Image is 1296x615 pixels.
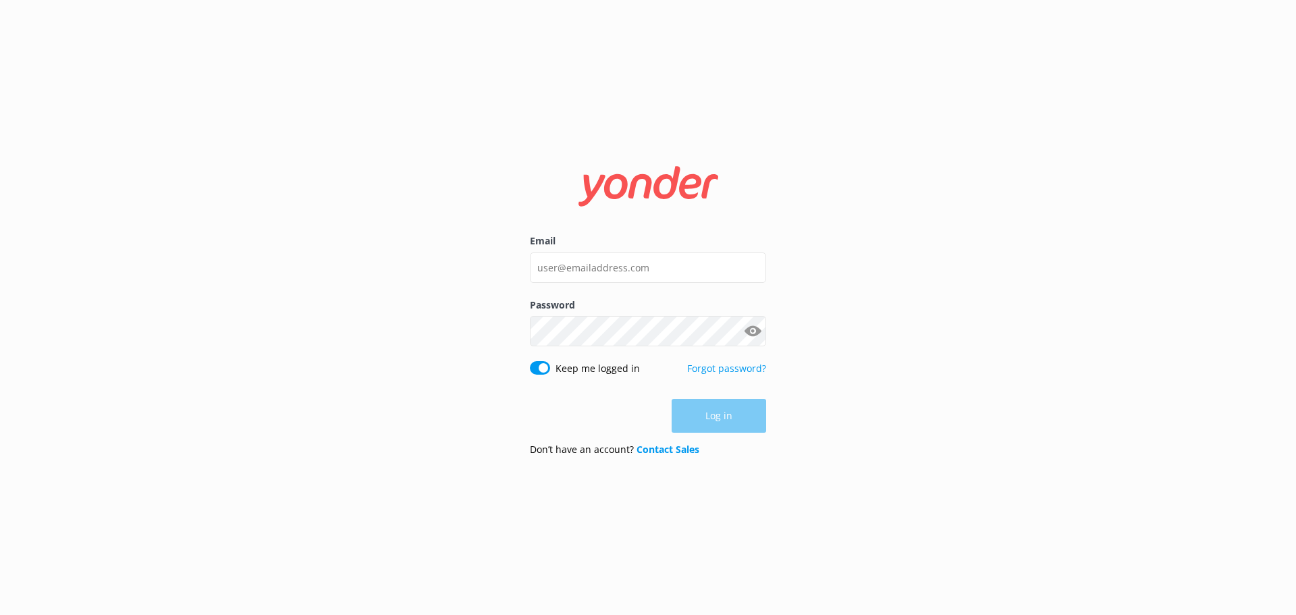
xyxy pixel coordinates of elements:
[739,318,766,345] button: Show password
[530,234,766,248] label: Email
[687,362,766,375] a: Forgot password?
[530,442,699,457] p: Don’t have an account?
[637,443,699,456] a: Contact Sales
[530,298,766,313] label: Password
[556,361,640,376] label: Keep me logged in
[530,252,766,283] input: user@emailaddress.com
